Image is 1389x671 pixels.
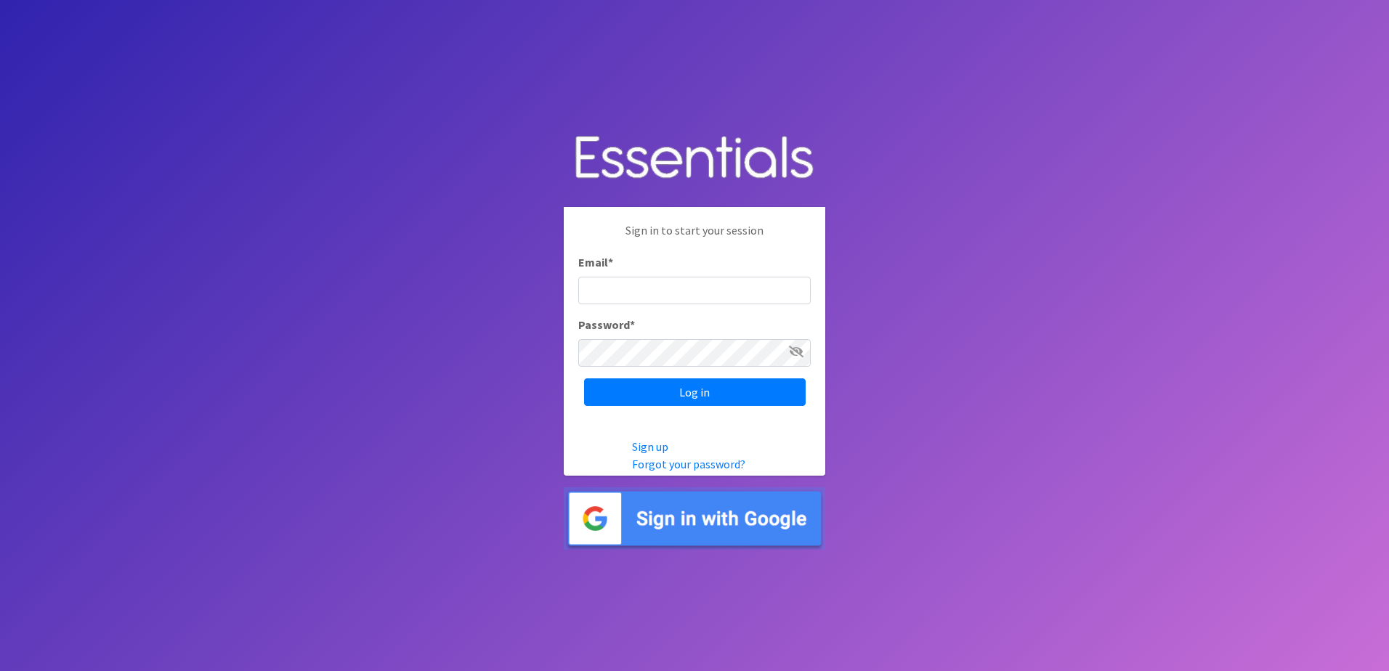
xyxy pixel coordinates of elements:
[632,439,668,454] a: Sign up
[578,253,613,271] label: Email
[578,316,635,333] label: Password
[578,221,811,253] p: Sign in to start your session
[630,317,635,332] abbr: required
[632,457,745,471] a: Forgot your password?
[564,121,825,196] img: Human Essentials
[608,255,613,269] abbr: required
[564,487,825,550] img: Sign in with Google
[584,378,806,406] input: Log in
